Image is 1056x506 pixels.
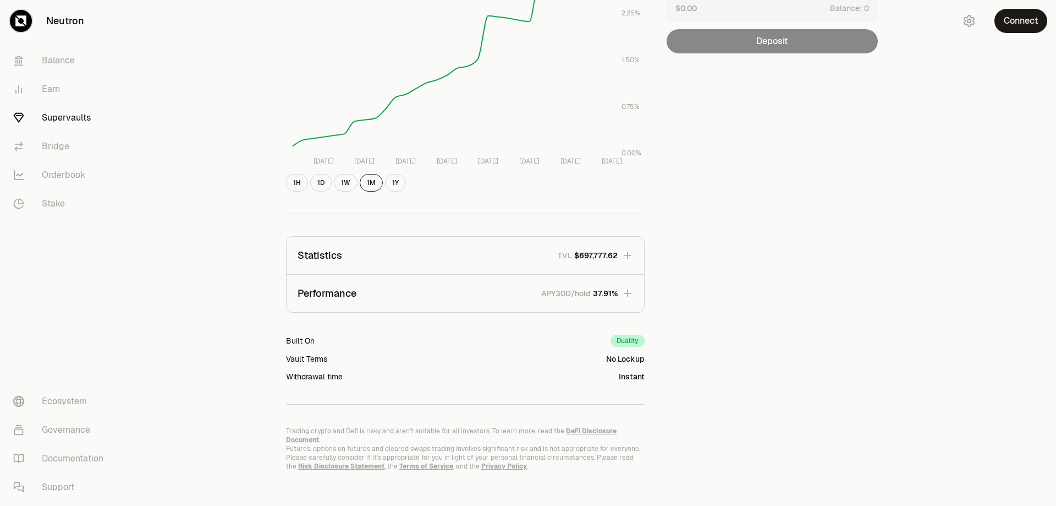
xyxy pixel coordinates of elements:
a: Governance [4,416,119,444]
tspan: [DATE] [437,157,457,166]
div: Duality [610,335,645,347]
tspan: 0.00% [621,149,641,157]
tspan: [DATE] [519,157,540,166]
tspan: [DATE] [313,157,334,166]
a: DeFi Disclosure Document [286,427,617,444]
div: Withdrawal time [286,371,343,382]
p: Futures, options on futures and cleared swaps trading involves significant risk and is not approp... [286,444,645,471]
a: Documentation [4,444,119,473]
a: Privacy Policy [481,462,527,471]
span: Balance: [830,3,862,14]
a: Balance [4,46,119,75]
a: Supervaults [4,104,119,132]
tspan: [DATE] [478,157,498,166]
button: 1W [334,174,358,192]
a: Earn [4,75,119,104]
button: 1H [286,174,308,192]
a: Stake [4,189,119,218]
p: Statistics [298,248,342,263]
button: PerformanceAPY30D/hold37.91% [287,275,644,312]
a: Terms of Service [399,462,453,471]
button: 1Y [385,174,406,192]
tspan: 2.25% [621,9,640,18]
p: Trading crypto and Defi is risky and aren't suitable for all investors. To learn more, read the . [286,427,645,444]
a: Bridge [4,132,119,161]
tspan: [DATE] [395,157,416,166]
a: Risk Disclosure Statement [298,462,384,471]
p: TVL [558,250,572,261]
a: Ecosystem [4,387,119,416]
div: Instant [619,371,645,382]
button: 1M [360,174,383,192]
div: No Lockup [606,353,645,364]
div: Built On [286,335,315,346]
button: Connect [994,9,1047,33]
tspan: [DATE] [560,157,581,166]
tspan: [DATE] [354,157,375,166]
button: 1D [310,174,332,192]
p: Performance [298,286,356,301]
a: Support [4,473,119,502]
p: APY30D/hold [541,288,591,299]
span: 37.91% [593,288,618,299]
tspan: 1.50% [621,56,640,64]
tspan: 0.75% [621,102,640,111]
div: Vault Terms [286,353,327,364]
button: StatisticsTVL$697,777.62 [287,237,644,274]
tspan: [DATE] [602,157,622,166]
a: Orderbook [4,161,119,189]
span: $697,777.62 [574,250,618,261]
button: $0.00 [675,2,697,14]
